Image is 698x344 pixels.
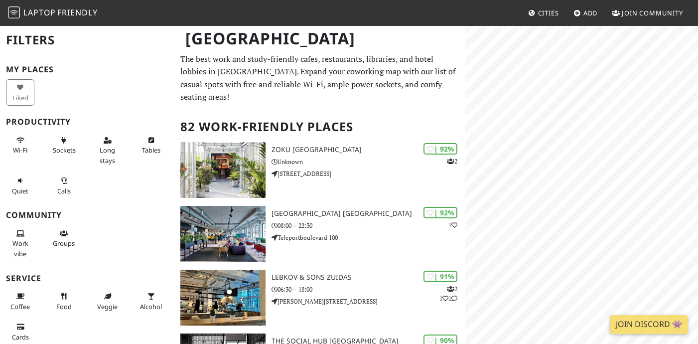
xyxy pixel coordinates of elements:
h3: Community [6,210,168,220]
span: Credit cards [12,333,29,342]
p: [PERSON_NAME][STREET_ADDRESS] [272,297,465,306]
h3: Zoku [GEOGRAPHIC_DATA] [272,146,465,154]
h2: 82 Work-Friendly Places [180,112,459,142]
a: Join Discord 👾 [610,315,688,334]
a: Add [569,4,602,22]
button: Tables [137,132,165,159]
span: Coffee [10,302,30,311]
p: 2 [447,157,457,166]
p: Teleportboulevard 100 [272,233,465,242]
button: Work vibe [6,225,34,262]
div: | 92% [423,143,457,155]
button: Long stays [93,132,122,169]
a: Zoku Amsterdam | 92% 2 Zoku [GEOGRAPHIC_DATA] Unknown [STREET_ADDRESS] [174,142,465,198]
p: The best work and study-friendly cafes, restaurants, libraries, and hotel lobbies in [GEOGRAPHIC_... [180,53,459,104]
h3: Service [6,274,168,283]
h3: Productivity [6,117,168,127]
span: Quiet [12,186,28,195]
span: Alcohol [140,302,162,311]
a: Cities [524,4,563,22]
button: Wi-Fi [6,132,34,159]
span: Veggie [97,302,118,311]
img: Lebkov & Sons Zuidas [180,270,266,326]
button: Alcohol [137,288,165,315]
p: 06:30 – 18:00 [272,285,465,294]
a: Join Community [608,4,687,22]
a: Lebkov & Sons Zuidas | 91% 211 Lebkov & Sons Zuidas 06:30 – 18:00 [PERSON_NAME][STREET_ADDRESS] [174,270,465,326]
p: [STREET_ADDRESS] [272,169,465,178]
span: Long stays [100,146,115,165]
span: People working [12,239,28,258]
button: Veggie [93,288,122,315]
div: | 92% [423,207,457,218]
p: 2 1 1 [439,284,457,303]
span: Group tables [53,239,75,248]
span: Food [56,302,72,311]
p: 1 [448,220,457,230]
button: Sockets [50,132,78,159]
p: Unknown [272,157,465,167]
button: Coffee [6,288,34,315]
div: | 91% [423,271,457,282]
span: Friendly [57,7,97,18]
h1: [GEOGRAPHIC_DATA] [177,25,463,52]
button: Food [50,288,78,315]
img: LaptopFriendly [8,6,20,18]
a: Aristo Meeting Center Amsterdam | 92% 1 [GEOGRAPHIC_DATA] [GEOGRAPHIC_DATA] 08:00 – 22:30 Telepor... [174,206,465,262]
img: Aristo Meeting Center Amsterdam [180,206,266,262]
span: Power sockets [53,146,76,155]
span: Stable Wi-Fi [13,146,27,155]
button: Quiet [6,172,34,199]
button: Calls [50,172,78,199]
span: Join Community [622,8,683,17]
span: Work-friendly tables [142,146,160,155]
span: Cities [538,8,559,17]
p: 08:00 – 22:30 [272,221,465,230]
a: LaptopFriendly LaptopFriendly [8,4,98,22]
span: Laptop [23,7,56,18]
span: Video/audio calls [57,186,71,195]
h3: My Places [6,65,168,74]
img: Zoku Amsterdam [180,142,266,198]
span: Add [583,8,598,17]
h3: [GEOGRAPHIC_DATA] [GEOGRAPHIC_DATA] [272,209,465,218]
h2: Filters [6,25,168,55]
button: Groups [50,225,78,252]
h3: Lebkov & Sons Zuidas [272,273,465,282]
